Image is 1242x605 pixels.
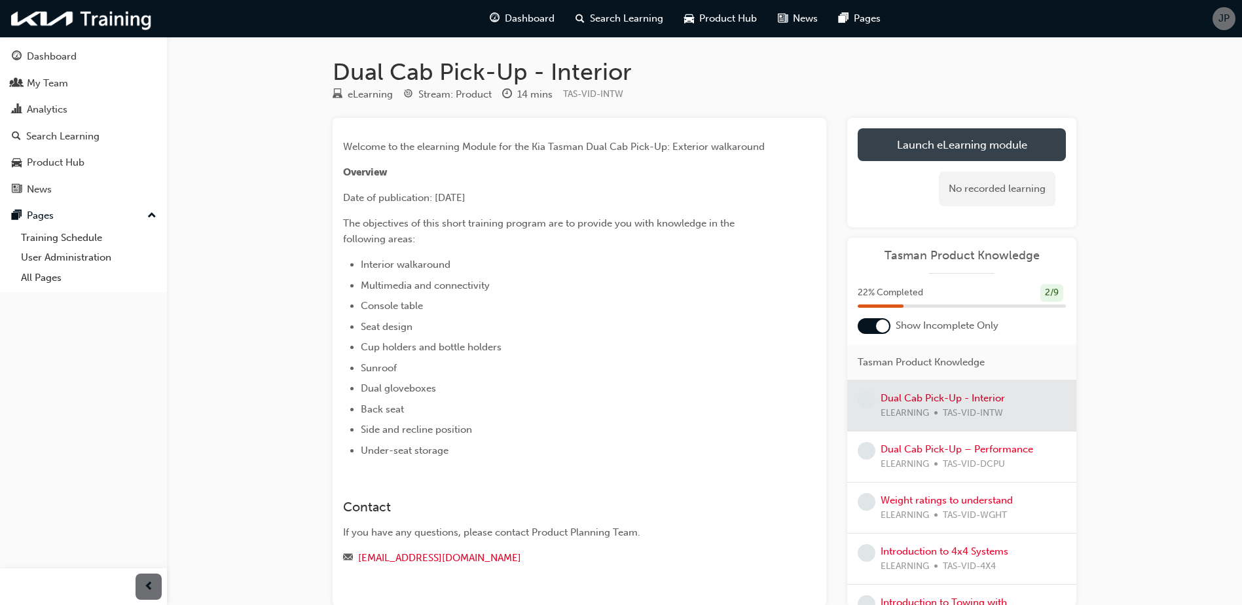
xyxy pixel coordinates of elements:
a: My Team [5,71,162,96]
a: Search Learning [5,124,162,149]
span: Sunroof [361,362,397,374]
span: up-icon [147,208,156,225]
div: eLearning [348,87,393,102]
span: Interior walkaround [361,259,450,270]
span: learningResourceType_ELEARNING-icon [333,89,342,101]
a: Dual Cab Pick-Up – Performance [881,443,1033,455]
span: Cup holders and bottle holders [361,341,502,353]
span: Search Learning [590,11,663,26]
button: Pages [5,204,162,228]
a: All Pages [16,268,162,288]
span: TAS-VID-DCPU [943,457,1005,472]
a: Training Schedule [16,228,162,248]
img: kia-training [7,5,157,32]
span: TAS-VID-WGHT [943,508,1007,523]
span: news-icon [778,10,788,27]
span: Dashboard [505,11,555,26]
span: learningRecordVerb_NONE-icon [858,493,875,511]
a: news-iconNews [767,5,828,32]
span: guage-icon [490,10,500,27]
span: Tasman Product Knowledge [858,355,985,370]
div: Duration [502,86,553,103]
span: learningRecordVerb_NONE-icon [858,442,875,460]
span: ELEARNING [881,559,929,574]
span: JP [1218,11,1230,26]
a: Introduction to 4x4 Systems [881,545,1008,557]
a: [EMAIL_ADDRESS][DOMAIN_NAME] [358,552,521,564]
span: Overview [343,166,388,178]
div: Product Hub [27,155,84,170]
div: Type [333,86,393,103]
a: News [5,177,162,202]
h1: Dual Cab Pick-Up - Interior [333,58,1076,86]
span: Date of publication: [DATE] [343,192,466,204]
span: prev-icon [144,579,154,595]
div: Search Learning [26,129,100,144]
span: TAS-VID-4X4 [943,559,996,574]
button: JP [1213,7,1235,30]
span: target-icon [403,89,413,101]
div: News [27,182,52,197]
a: Analytics [5,98,162,122]
span: chart-icon [12,104,22,116]
div: If you have any questions, please contact Product Planning Team. [343,525,769,540]
span: ELEARNING [881,508,929,523]
span: learningRecordVerb_NONE-icon [858,544,875,562]
span: Seat design [361,321,412,333]
span: pages-icon [12,210,22,222]
span: news-icon [12,184,22,196]
a: Launch eLearning module [858,128,1066,161]
a: Dashboard [5,45,162,69]
span: guage-icon [12,51,22,63]
span: search-icon [12,131,21,143]
span: email-icon [343,553,353,564]
a: pages-iconPages [828,5,891,32]
span: clock-icon [502,89,512,101]
a: User Administration [16,247,162,268]
span: Under-seat storage [361,445,448,456]
a: Product Hub [5,151,162,175]
div: Email [343,550,769,566]
span: search-icon [575,10,585,27]
span: Console table [361,300,423,312]
a: Tasman Product Knowledge [858,248,1066,263]
span: The objectives of this short training program are to provide you with knowledge in the following ... [343,217,737,245]
span: Multimedia and connectivity [361,280,490,291]
span: Dual gloveboxes [361,382,436,394]
div: Dashboard [27,49,77,64]
span: Show Incomplete Only [896,318,998,333]
span: 22 % Completed [858,285,923,301]
a: guage-iconDashboard [479,5,565,32]
button: DashboardMy TeamAnalyticsSearch LearningProduct HubNews [5,42,162,204]
div: My Team [27,76,68,91]
span: News [793,11,818,26]
span: car-icon [12,157,22,169]
span: Pages [854,11,881,26]
span: pages-icon [839,10,849,27]
div: 2 / 9 [1040,284,1063,302]
div: 14 mins [517,87,553,102]
span: Learning resource code [563,88,623,100]
div: Stream [403,86,492,103]
h3: Contact [343,500,769,515]
a: Weight ratings to understand [881,494,1013,506]
span: Welcome to the elearning Module for the Kia Tasman Dual Cab Pick-Up: Exterior walkaround [343,141,765,153]
span: Product Hub [699,11,757,26]
div: Stream: Product [418,87,492,102]
a: search-iconSearch Learning [565,5,674,32]
a: car-iconProduct Hub [674,5,767,32]
span: people-icon [12,78,22,90]
span: learningRecordVerb_NONE-icon [858,391,875,409]
div: Pages [27,208,54,223]
span: car-icon [684,10,694,27]
span: Back seat [361,403,404,415]
div: Analytics [27,102,67,117]
span: Side and recline position [361,424,472,435]
span: ELEARNING [881,457,929,472]
div: No recorded learning [939,172,1055,206]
